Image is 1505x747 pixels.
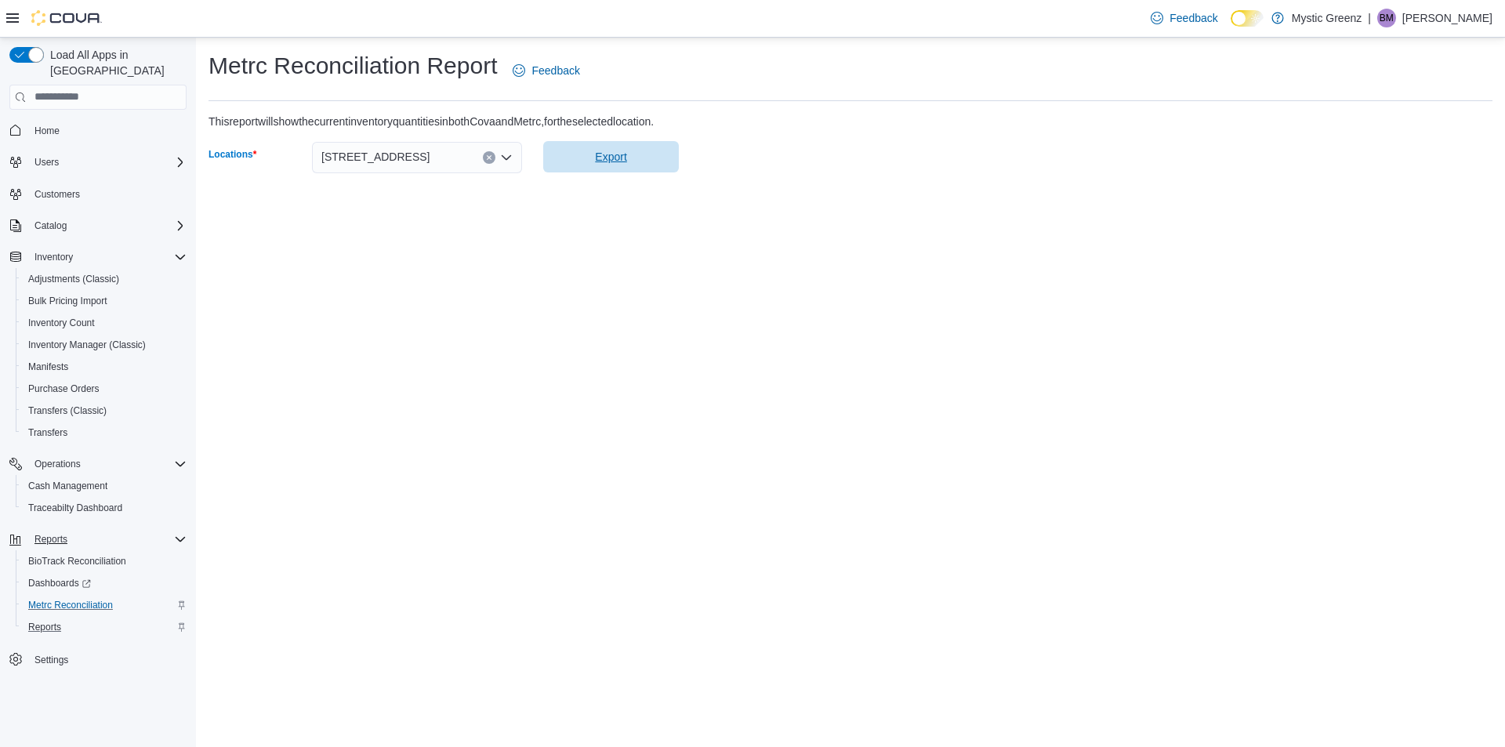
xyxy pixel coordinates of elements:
[3,453,193,475] button: Operations
[1380,9,1394,27] span: BM
[3,215,193,237] button: Catalog
[28,216,187,235] span: Catalog
[28,651,74,669] a: Settings
[22,499,129,517] a: Traceabilty Dashboard
[34,654,68,666] span: Settings
[22,552,132,571] a: BioTrack Reconciliation
[28,295,107,307] span: Bulk Pricing Import
[506,55,586,86] a: Feedback
[34,156,59,169] span: Users
[22,618,67,636] a: Reports
[28,121,187,140] span: Home
[28,216,73,235] button: Catalog
[28,502,122,514] span: Traceabilty Dashboard
[1292,9,1362,27] p: Mystic Greenz
[1377,9,1396,27] div: Brooke Melton
[3,246,193,268] button: Inventory
[321,147,430,166] span: [STREET_ADDRESS]
[28,184,187,204] span: Customers
[22,292,187,310] span: Bulk Pricing Import
[22,477,187,495] span: Cash Management
[1402,9,1492,27] p: [PERSON_NAME]
[16,594,193,616] button: Metrc Reconciliation
[3,119,193,142] button: Home
[28,599,113,611] span: Metrc Reconciliation
[28,153,187,172] span: Users
[28,480,107,492] span: Cash Management
[28,404,107,417] span: Transfers (Classic)
[16,378,193,400] button: Purchase Orders
[28,273,119,285] span: Adjustments (Classic)
[16,400,193,422] button: Transfers (Classic)
[209,50,497,82] h1: Metrc Reconciliation Report
[22,596,119,615] a: Metrc Reconciliation
[1144,2,1224,34] a: Feedback
[531,63,579,78] span: Feedback
[22,270,187,288] span: Adjustments (Classic)
[22,292,114,310] a: Bulk Pricing Import
[28,426,67,439] span: Transfers
[28,621,61,633] span: Reports
[44,47,187,78] span: Load All Apps in [GEOGRAPHIC_DATA]
[16,497,193,519] button: Traceabilty Dashboard
[16,550,193,572] button: BioTrack Reconciliation
[28,248,187,267] span: Inventory
[28,530,187,549] span: Reports
[22,596,187,615] span: Metrc Reconciliation
[22,552,187,571] span: BioTrack Reconciliation
[1170,10,1217,26] span: Feedback
[28,121,66,140] a: Home
[28,455,87,473] button: Operations
[22,357,74,376] a: Manifests
[16,334,193,356] button: Inventory Manager (Classic)
[22,335,187,354] span: Inventory Manager (Classic)
[16,422,193,444] button: Transfers
[543,141,679,172] button: Export
[34,188,80,201] span: Customers
[16,268,193,290] button: Adjustments (Classic)
[595,149,626,165] span: Export
[34,458,81,470] span: Operations
[28,455,187,473] span: Operations
[16,475,193,497] button: Cash Management
[28,555,126,568] span: BioTrack Reconciliation
[22,357,187,376] span: Manifests
[28,248,79,267] button: Inventory
[34,533,67,546] span: Reports
[3,183,193,205] button: Customers
[28,339,146,351] span: Inventory Manager (Classic)
[28,530,74,549] button: Reports
[16,616,193,638] button: Reports
[3,647,193,670] button: Settings
[22,618,187,636] span: Reports
[34,219,67,232] span: Catalog
[16,572,193,594] a: Dashboards
[34,251,73,263] span: Inventory
[22,423,187,442] span: Transfers
[1231,10,1264,27] input: Dark Mode
[22,574,97,593] a: Dashboards
[28,649,187,669] span: Settings
[209,114,654,129] div: This report will show the current inventory quantities in both Cova and Metrc, for the selected l...
[22,401,113,420] a: Transfers (Classic)
[22,574,187,593] span: Dashboards
[209,148,256,161] label: Locations
[3,528,193,550] button: Reports
[22,401,187,420] span: Transfers (Classic)
[22,477,114,495] a: Cash Management
[483,151,495,164] button: Clear input
[28,383,100,395] span: Purchase Orders
[22,314,187,332] span: Inventory Count
[1368,9,1371,27] p: |
[22,379,187,398] span: Purchase Orders
[9,113,187,712] nav: Complex example
[28,153,65,172] button: Users
[28,361,68,373] span: Manifests
[22,423,74,442] a: Transfers
[22,335,152,354] a: Inventory Manager (Classic)
[28,317,95,329] span: Inventory Count
[16,290,193,312] button: Bulk Pricing Import
[16,356,193,378] button: Manifests
[34,125,60,137] span: Home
